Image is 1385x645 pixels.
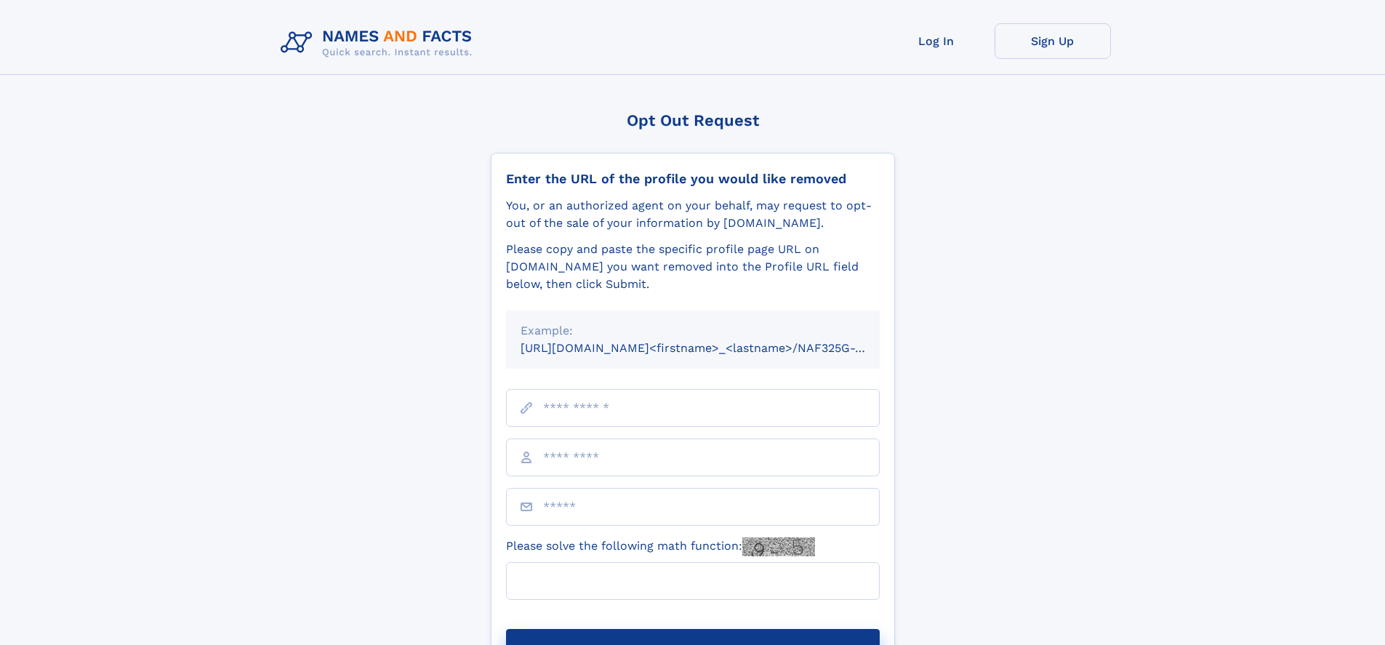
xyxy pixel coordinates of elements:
[506,197,880,232] div: You, or an authorized agent on your behalf, may request to opt-out of the sale of your informatio...
[521,341,907,355] small: [URL][DOMAIN_NAME]<firstname>_<lastname>/NAF325G-xxxxxxxx
[878,23,995,59] a: Log In
[506,171,880,187] div: Enter the URL of the profile you would like removed
[506,537,815,556] label: Please solve the following math function:
[995,23,1111,59] a: Sign Up
[275,23,484,63] img: Logo Names and Facts
[506,241,880,293] div: Please copy and paste the specific profile page URL on [DOMAIN_NAME] you want removed into the Pr...
[491,111,895,129] div: Opt Out Request
[521,322,865,340] div: Example:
